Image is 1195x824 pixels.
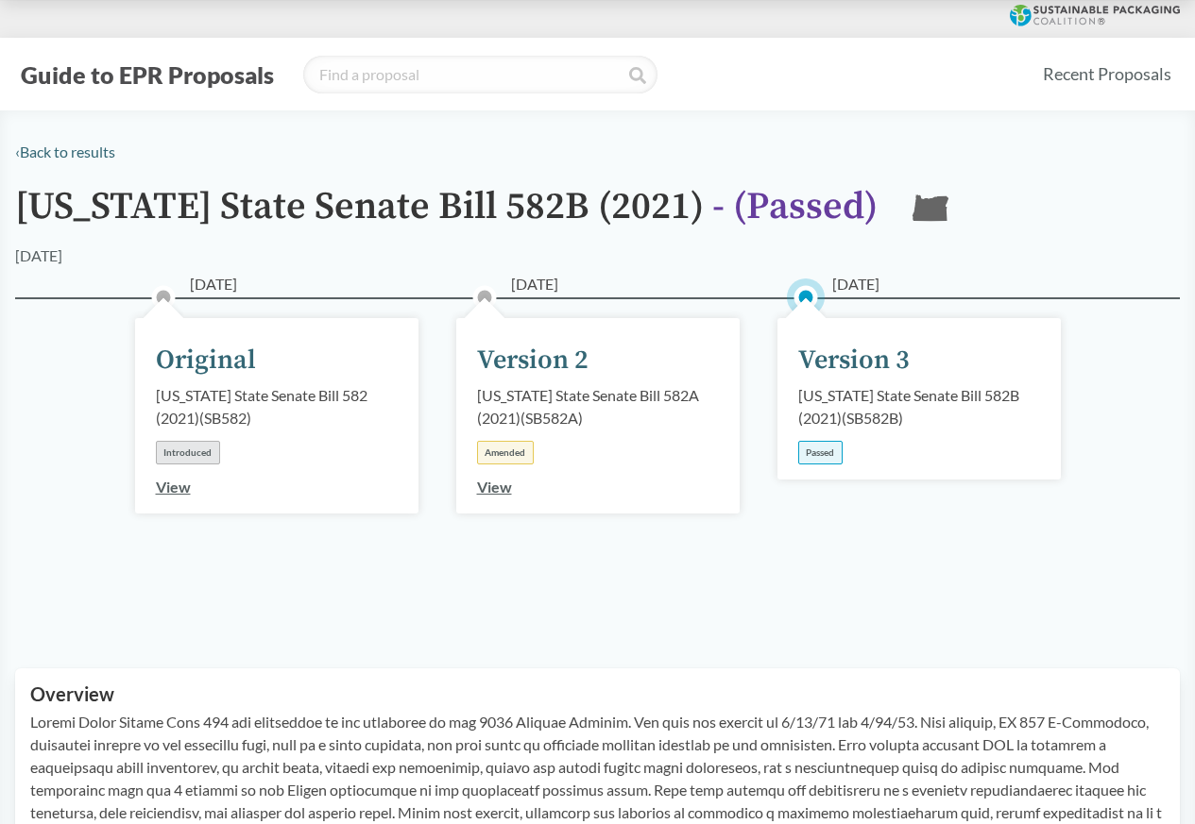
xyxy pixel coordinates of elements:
[798,384,1040,429] div: [US_STATE] State Senate Bill 582B (2021) ( SB582B )
[15,59,280,90] button: Guide to EPR Proposals
[1034,53,1180,95] a: Recent Proposals
[15,186,878,244] h1: [US_STATE] State Senate Bill 582B (2021)
[303,56,657,93] input: Find a proposal
[477,441,534,464] div: Amended
[156,384,398,429] div: [US_STATE] State Senate Bill 582 (2021) ( SB582 )
[511,273,558,295] span: [DATE]
[15,244,62,267] div: [DATE]
[30,683,1165,705] h2: Overview
[798,341,910,380] div: Version 3
[156,441,220,464] div: Introduced
[15,143,115,160] a: ‹Back to results
[156,341,256,380] div: Original
[477,478,512,496] a: View
[798,441,843,464] div: Passed
[477,341,589,380] div: Version 2
[190,273,237,295] span: [DATE]
[832,273,879,295] span: [DATE]
[477,384,719,429] div: [US_STATE] State Senate Bill 582A (2021) ( SB582A )
[712,183,878,230] span: - ( Passed )
[156,478,191,496] a: View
